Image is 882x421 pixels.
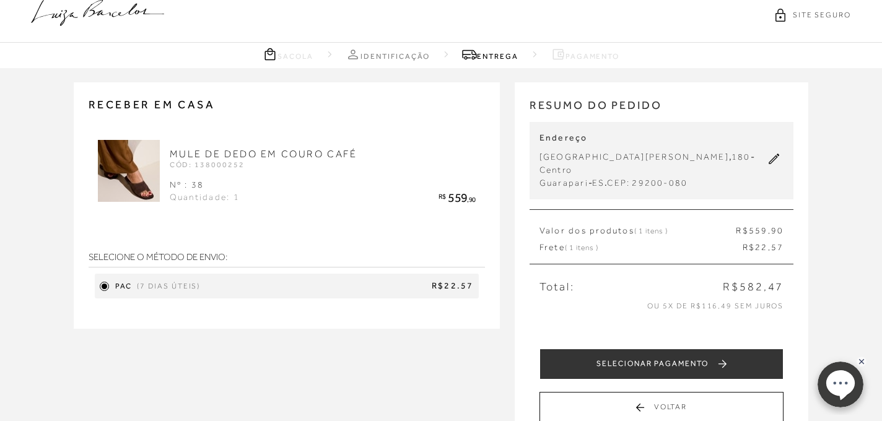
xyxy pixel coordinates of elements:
[731,152,751,162] span: 180
[768,225,784,235] span: ,90
[592,178,605,188] span: ES
[98,140,160,202] img: MULE DE DEDO EM COURO CAFÉ
[607,178,630,188] span: CEP:
[743,242,755,252] span: R$
[755,242,767,252] span: 22
[539,150,766,176] div: , -
[170,149,357,160] a: MULE DE DEDO EM COURO CAFÉ
[539,132,766,144] p: Endereço
[539,279,575,295] span: Total:
[89,247,485,267] strong: SELECIONE O MÉTODO DE ENVIO:
[170,161,476,168] div: CÓD: 138000252
[539,165,572,175] span: Centro
[89,97,485,112] h2: Receber em casa
[539,225,668,237] span: Valor dos produtos
[539,241,598,254] span: Frete
[647,302,784,310] span: ou 5x de R$116,49 sem juros
[137,281,200,292] span: (7 dias úteis)
[768,242,784,252] span: ,57
[346,46,430,62] a: Identificação
[539,178,588,188] span: Guarapari
[530,97,794,123] h2: RESUMO DO PEDIDO
[170,191,240,206] div: Quantidade: 1
[448,191,467,204] span: 559
[539,176,766,189] div: - .
[115,281,133,292] span: PAC
[467,196,476,203] span: ,90
[539,152,729,162] span: [GEOGRAPHIC_DATA][PERSON_NAME]
[736,225,748,235] span: R$
[632,178,688,188] span: 29200-080
[263,46,314,62] a: Sacola
[539,349,784,380] button: SELECIONAR PAGAMENTO
[565,243,598,252] span: ( 1 itens )
[170,180,204,189] span: Nº : 38
[205,280,473,292] span: R$22.57
[634,227,668,235] span: ( 1 itens )
[462,46,518,62] a: Entrega
[551,46,619,62] a: Pagamento
[723,279,784,295] span: R$582,47
[793,10,851,20] span: SITE SEGURO
[439,193,445,200] span: R$
[749,225,768,235] span: 559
